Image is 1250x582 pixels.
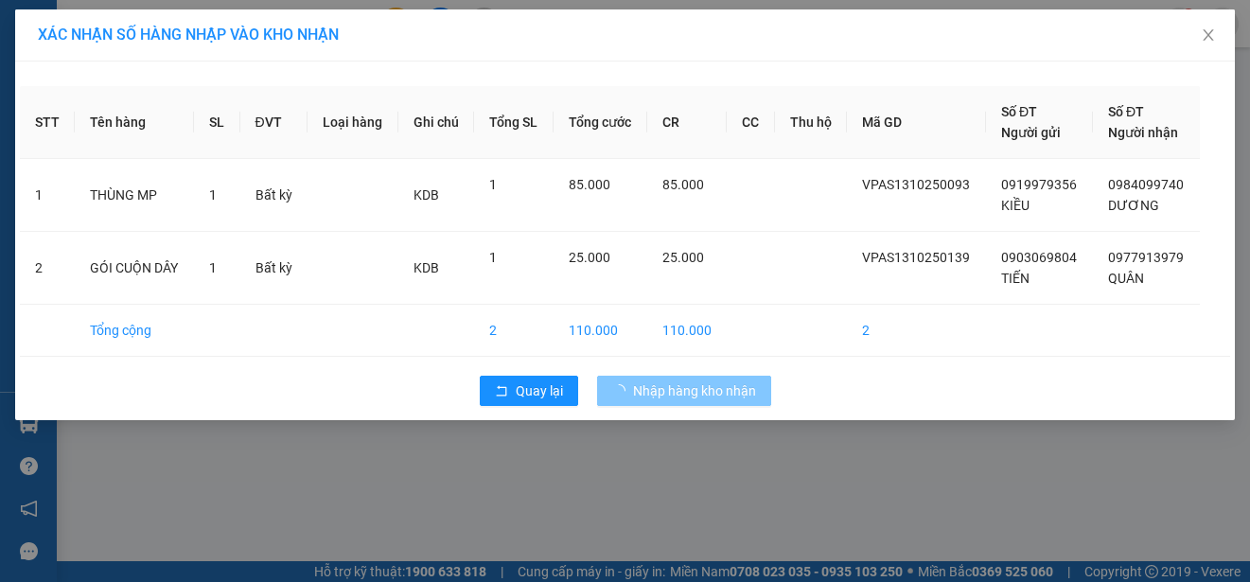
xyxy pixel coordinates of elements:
th: Ghi chú [398,86,475,159]
span: Số ĐT [1108,104,1144,119]
span: [PERSON_NAME]: [6,122,198,133]
span: VPTB1410250005 [95,120,199,134]
span: 25.000 [569,250,610,265]
span: Người nhận [1108,125,1178,140]
span: 25.000 [662,250,704,265]
span: KDB [414,260,439,275]
strong: ĐỒNG PHƯỚC [150,10,259,26]
span: 1 [209,260,217,275]
span: 0903069804 [1001,250,1077,265]
th: STT [20,86,75,159]
td: 110.000 [554,305,647,357]
td: Tổng cộng [75,305,194,357]
button: rollbackQuay lại [480,376,578,406]
span: KIỀU [1001,198,1030,213]
span: 01 Võ Văn Truyện, KP.1, Phường 2 [150,57,260,80]
span: 1 [489,177,497,192]
td: 2 [20,232,75,305]
span: QUÂN [1108,271,1144,286]
button: Nhập hàng kho nhận [597,376,771,406]
td: 1 [20,159,75,232]
span: Số ĐT [1001,104,1037,119]
th: CR [647,86,728,159]
span: 1 [489,250,497,265]
td: 2 [474,305,554,357]
th: Loại hàng [308,86,398,159]
th: ĐVT [240,86,308,159]
span: Bến xe [GEOGRAPHIC_DATA] [150,30,255,54]
th: CC [727,86,774,159]
span: Nhập hàng kho nhận [633,380,756,401]
button: Close [1182,9,1235,62]
span: TIẾN [1001,271,1030,286]
span: 08:04:04 [DATE] [42,137,115,149]
span: 1 [209,187,217,203]
img: logo [7,11,91,95]
th: Tổng SL [474,86,554,159]
span: rollback [495,384,508,399]
th: Tổng cước [554,86,647,159]
td: Bất kỳ [240,159,308,232]
span: Quay lại [516,380,563,401]
span: loading [612,384,633,397]
td: 110.000 [647,305,728,357]
span: Người gửi [1001,125,1061,140]
th: Thu hộ [775,86,848,159]
td: THÙNG MP [75,159,194,232]
span: 0977913979 [1108,250,1184,265]
span: XÁC NHẬN SỐ HÀNG NHẬP VÀO KHO NHẬN [38,26,339,44]
td: GÓI CUỘN DÂY [75,232,194,305]
td: 2 [847,305,986,357]
span: Hotline: 19001152 [150,84,232,96]
span: VPAS1310250139 [862,250,970,265]
span: 85.000 [662,177,704,192]
span: DƯƠNG [1108,198,1159,213]
span: 0984099740 [1108,177,1184,192]
th: Tên hàng [75,86,194,159]
span: VPAS1310250093 [862,177,970,192]
th: SL [194,86,239,159]
td: Bất kỳ [240,232,308,305]
span: In ngày: [6,137,115,149]
span: ----------------------------------------- [51,102,232,117]
span: 0919979356 [1001,177,1077,192]
span: 85.000 [569,177,610,192]
span: close [1201,27,1216,43]
th: Mã GD [847,86,986,159]
span: KDB [414,187,439,203]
